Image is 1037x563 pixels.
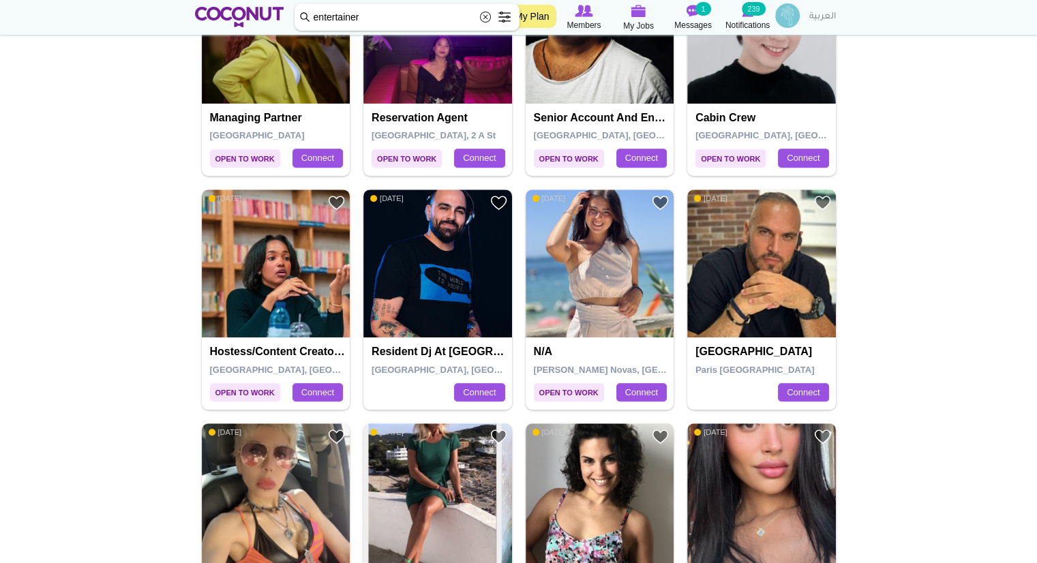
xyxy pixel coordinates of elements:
[454,149,505,168] a: Connect
[616,149,667,168] a: Connect
[534,383,604,401] span: Open to Work
[567,18,601,32] span: Members
[778,149,828,168] a: Connect
[534,130,728,140] span: [GEOGRAPHIC_DATA], [GEOGRAPHIC_DATA]
[534,149,604,168] span: Open to Work
[802,3,843,31] a: العربية
[695,149,766,168] span: Open to Work
[210,365,404,375] span: [GEOGRAPHIC_DATA], [GEOGRAPHIC_DATA]
[694,194,727,203] span: [DATE]
[292,149,343,168] a: Connect
[612,3,666,33] a: My Jobs My Jobs
[778,383,828,402] a: Connect
[534,112,670,124] h4: Senior account and entertainment manager
[674,18,712,32] span: Messages
[687,5,700,17] img: Messages
[490,428,507,445] a: Add to Favourites
[532,427,566,437] span: [DATE]
[742,2,765,16] small: 239
[508,5,556,28] a: My Plan
[292,383,343,402] a: Connect
[534,365,737,375] span: [PERSON_NAME] Novas, [GEOGRAPHIC_DATA]
[209,194,242,203] span: [DATE]
[557,3,612,32] a: Browse Members Members
[328,194,345,211] a: Add to Favourites
[616,383,667,402] a: Connect
[209,427,242,437] span: [DATE]
[532,194,566,203] span: [DATE]
[295,3,520,31] input: Search members by role or city
[631,5,646,17] img: My Jobs
[652,194,669,211] a: Add to Favourites
[534,346,670,358] h4: N/A
[721,3,775,32] a: Notifications Notifications 239
[695,130,890,140] span: [GEOGRAPHIC_DATA], [GEOGRAPHIC_DATA]
[725,18,770,32] span: Notifications
[195,7,284,27] img: Home
[694,427,727,437] span: [DATE]
[695,2,710,16] small: 1
[575,5,592,17] img: Browse Members
[666,3,721,32] a: Messages Messages 1
[623,19,654,33] span: My Jobs
[695,112,831,124] h4: Cabin Crew
[814,428,831,445] a: Add to Favourites
[370,194,404,203] span: [DATE]
[372,346,507,358] h4: Resident Dj at [GEOGRAPHIC_DATA]
[210,383,280,401] span: Open to Work
[652,428,669,445] a: Add to Favourites
[695,365,814,375] span: Paris [GEOGRAPHIC_DATA]
[210,112,346,124] h4: Managing Partner
[210,130,305,140] span: [GEOGRAPHIC_DATA]
[372,112,507,124] h4: Reservation Agent
[742,5,753,17] img: Notifications
[372,130,496,140] span: [GEOGRAPHIC_DATA], 2 A St
[372,149,442,168] span: Open to Work
[454,383,505,402] a: Connect
[210,346,346,358] h4: Hostess/Content Creator/Pole Artist & Instructor
[814,194,831,211] a: Add to Favourites
[370,427,404,437] span: [DATE]
[695,346,831,358] h4: [GEOGRAPHIC_DATA]
[372,365,566,375] span: [GEOGRAPHIC_DATA], [GEOGRAPHIC_DATA]
[490,194,507,211] a: Add to Favourites
[328,428,345,445] a: Add to Favourites
[210,149,280,168] span: Open to Work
